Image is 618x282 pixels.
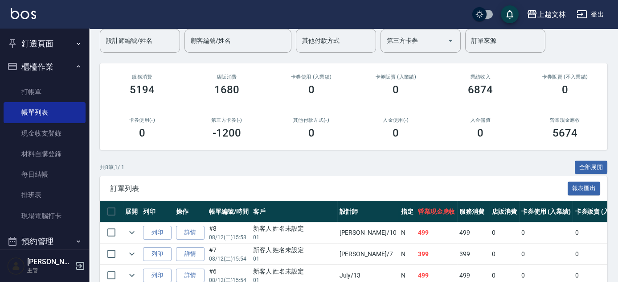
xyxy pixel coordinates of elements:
h3: 1680 [214,83,239,96]
h2: 卡券使用 (入業績) [280,74,343,80]
img: Logo [11,8,36,19]
h2: 第三方卡券(-) [195,117,258,123]
img: Person [7,257,25,275]
p: 共 8 筆, 1 / 1 [100,163,124,171]
a: 現金收支登錄 [4,123,86,144]
th: 服務消費 [457,201,490,222]
span: 訂單列表 [111,184,568,193]
h2: 卡券使用(-) [111,117,174,123]
h3: 0 [562,83,568,96]
p: 01 [253,233,335,241]
td: 0 [519,244,573,265]
button: expand row [125,247,139,261]
a: 報表匯出 [568,184,601,192]
h3: 0 [308,127,315,139]
td: 0 [490,244,519,265]
td: 499 [416,222,458,243]
td: N [399,244,416,265]
td: 399 [457,244,490,265]
a: 詳情 [176,247,205,261]
h3: 0 [139,127,145,139]
td: [PERSON_NAME] /10 [337,222,399,243]
h3: 6874 [468,83,493,96]
button: 釘選頁面 [4,32,86,55]
p: 08/12 (二) 15:54 [209,255,249,263]
h3: 5194 [130,83,155,96]
h3: 5674 [553,127,577,139]
h2: 其他付款方式(-) [280,117,343,123]
div: 新客人 姓名未設定 [253,267,335,276]
th: 卡券使用 (入業績) [519,201,573,222]
th: 列印 [141,201,174,222]
button: 櫃檯作業 [4,55,86,79]
th: 帳單編號/時間 [207,201,251,222]
button: save [501,5,519,23]
a: 材料自購登錄 [4,144,86,164]
a: 詳情 [176,226,205,240]
h3: 0 [308,83,315,96]
th: 設計師 [337,201,399,222]
a: 打帳單 [4,82,86,102]
h2: 業績收入 [449,74,512,80]
a: 每日結帳 [4,164,86,185]
th: 操作 [174,201,207,222]
button: 上越文林 [523,5,569,24]
a: 帳單列表 [4,102,86,123]
button: 列印 [143,226,172,240]
th: 指定 [399,201,416,222]
button: 預約管理 [4,230,86,253]
h2: 店販消費 [195,74,258,80]
a: 排班表 [4,185,86,205]
h3: 0 [393,127,399,139]
th: 展開 [123,201,141,222]
td: 0 [519,222,573,243]
p: 01 [253,255,335,263]
div: 新客人 姓名未設定 [253,245,335,255]
td: N [399,222,416,243]
th: 客戶 [251,201,337,222]
td: 499 [457,222,490,243]
h3: 0 [477,127,483,139]
button: 全部展開 [575,161,608,174]
div: 新客人 姓名未設定 [253,224,335,233]
button: Open [443,33,458,48]
button: 登出 [573,6,607,23]
th: 店販消費 [490,201,519,222]
button: 報表匯出 [568,182,601,195]
th: 營業現金應收 [416,201,458,222]
h3: 服務消費 [111,74,174,80]
td: #7 [207,244,251,265]
h3: -1200 [213,127,241,139]
button: expand row [125,226,139,239]
button: expand row [125,269,139,282]
h2: 營業現金應收 [533,117,597,123]
h2: 卡券販賣 (入業績) [364,74,427,80]
h2: 入金儲值 [449,117,512,123]
p: 08/12 (二) 15:58 [209,233,249,241]
h5: [PERSON_NAME] [27,257,73,266]
td: #8 [207,222,251,243]
p: 主管 [27,266,73,274]
button: 列印 [143,247,172,261]
h2: 卡券販賣 (不入業績) [533,74,597,80]
h3: 0 [393,83,399,96]
td: [PERSON_NAME] /7 [337,244,399,265]
a: 現場電腦打卡 [4,206,86,226]
td: 0 [490,222,519,243]
h2: 入金使用(-) [364,117,427,123]
td: 399 [416,244,458,265]
div: 上越文林 [537,9,566,20]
